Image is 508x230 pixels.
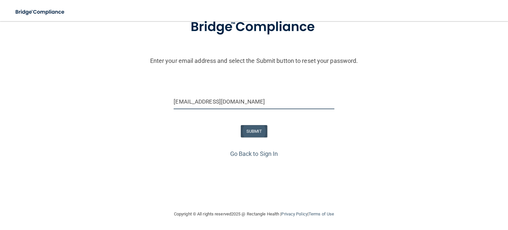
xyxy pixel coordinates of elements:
[230,150,278,157] a: Go Back to Sign In
[10,5,71,19] img: bridge_compliance_login_screen.278c3ca4.svg
[241,125,268,137] button: SUBMIT
[281,211,307,216] a: Privacy Policy
[309,211,334,216] a: Terms of Use
[174,94,334,109] input: Email
[133,204,375,225] div: Copyright © All rights reserved 2025 @ Rectangle Health | |
[177,10,331,44] img: bridge_compliance_login_screen.278c3ca4.svg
